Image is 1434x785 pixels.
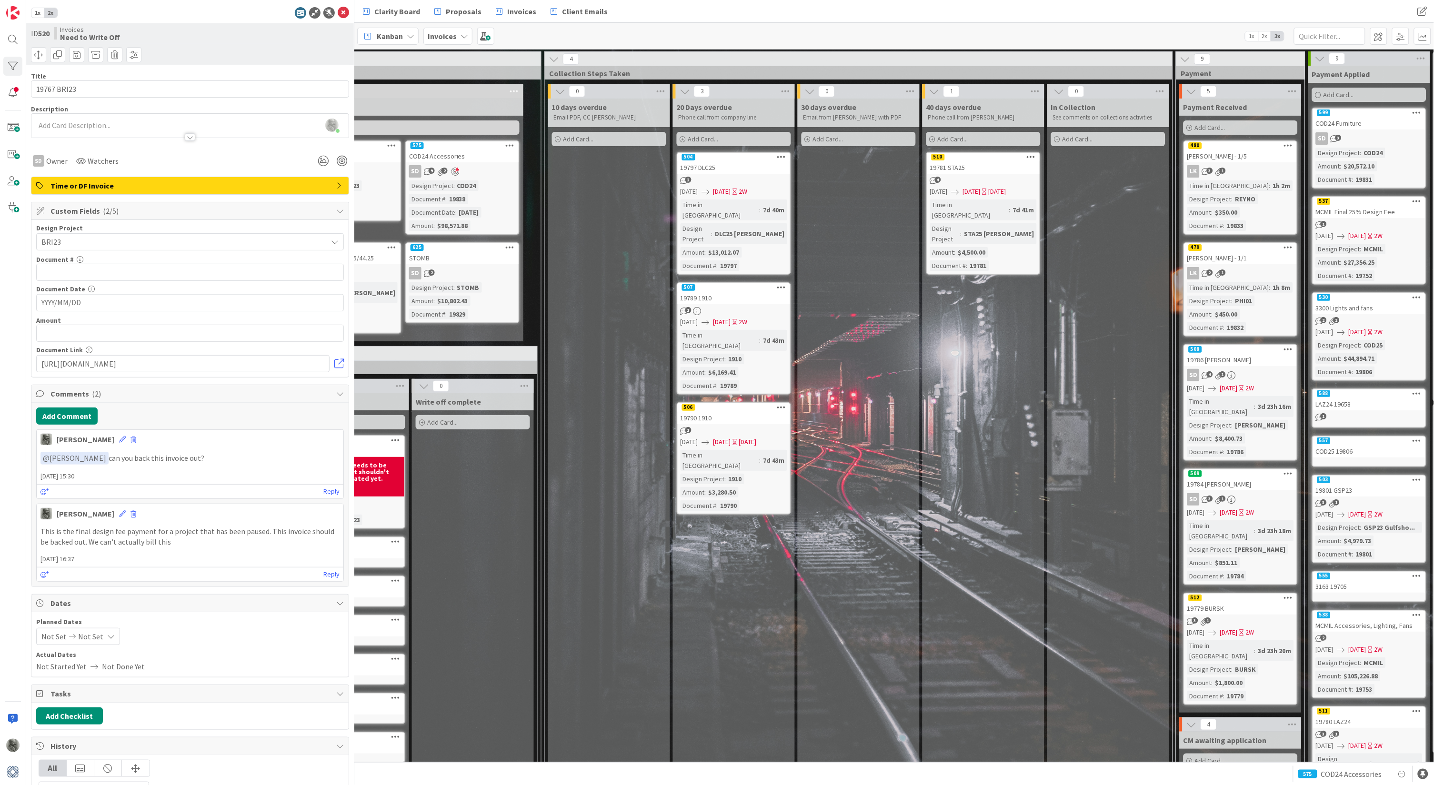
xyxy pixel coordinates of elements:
[1335,135,1342,141] span: 3
[927,153,1040,161] div: 510
[377,30,403,42] span: Kanban
[1184,267,1297,279] div: LK
[1316,132,1328,145] div: SD
[409,267,421,279] div: SD
[441,168,448,174] span: 2
[1184,141,1297,150] div: 480
[681,367,705,378] div: Amount
[1184,150,1297,162] div: [PERSON_NAME] - 1/5
[78,631,103,642] span: Not Set
[409,180,453,191] div: Design Project
[968,260,989,271] div: 19781
[739,187,748,197] div: 2W
[562,6,608,17] span: Client Emails
[433,380,449,392] span: 0
[411,244,424,251] div: 625
[435,296,471,306] div: $10,802.43
[678,283,790,304] div: 50719789 1910
[103,206,119,216] span: ( 2/5 )
[1313,437,1425,457] div: 557COD25 19806
[36,347,344,353] div: Document Link
[1374,327,1383,337] div: 2W
[1009,205,1011,215] span: :
[411,142,424,149] div: 575
[681,317,698,327] span: [DATE]
[1063,135,1093,143] span: Add Card...
[1342,257,1377,268] div: $27,356.25
[569,86,585,97] span: 0
[435,220,471,231] div: $98,571.88
[1223,220,1225,231] span: :
[1189,142,1202,149] div: 480
[726,354,744,364] div: 1910
[1232,296,1233,306] span: :
[1340,353,1342,364] span: :
[1313,132,1425,145] div: SD
[1207,371,1213,378] span: 4
[678,153,790,174] div: 50419797 DLC25
[1233,296,1255,306] div: PHI01
[1184,354,1297,366] div: 19786 [PERSON_NAME]
[41,631,67,642] span: Not Set
[1313,707,1425,715] div: 511
[930,247,954,258] div: Amount
[36,255,74,264] label: Document #
[1334,317,1340,323] span: 2
[725,354,726,364] span: :
[406,243,519,264] div: 625STOMB
[927,153,1040,174] div: 51019781 STA25
[1184,243,1297,264] div: 479[PERSON_NAME] - 1/1
[406,267,519,279] div: SD
[1313,117,1425,129] div: COD24 Furniture
[1212,309,1213,319] span: :
[457,207,481,218] div: [DATE]
[1233,194,1258,204] div: REYNO
[1269,180,1271,191] span: :
[682,154,695,160] div: 504
[6,739,20,752] img: PA
[1187,180,1269,191] div: Time in [GEOGRAPHIC_DATA]
[289,363,525,373] span: Write Off
[926,102,982,112] span: 40 days overdue
[374,6,420,17] span: Clarity Board
[705,367,706,378] span: :
[1321,221,1327,227] span: 1
[1362,244,1386,254] div: MCMIL
[545,3,613,20] a: Client Emails
[1187,194,1232,204] div: Design Project
[1362,148,1385,158] div: COD24
[1354,270,1375,281] div: 19752
[1053,114,1163,121] p: See comments on collections activities
[1352,367,1354,377] span: :
[930,260,966,271] div: Document #
[760,205,761,215] span: :
[1195,756,1225,765] span: Add Card...
[1220,371,1226,378] span: 1
[1313,302,1425,314] div: 3300 Lights and fans
[1354,367,1375,377] div: 19806
[427,418,458,427] span: Add Card...
[446,6,481,17] span: Proposals
[36,407,98,425] button: Add Comment
[46,155,68,167] span: Owner
[323,288,398,298] div: LAZ24 [PERSON_NAME]
[681,330,760,351] div: Time in [GEOGRAPHIC_DATA]
[60,26,120,33] span: Invoices
[1313,109,1425,129] div: 599COD24 Furniture
[285,69,529,78] span: Dispatch
[433,296,435,306] span: :
[1187,296,1232,306] div: Design Project
[552,102,607,112] span: 10 days overdue
[1184,165,1297,178] div: LK
[44,8,57,18] span: 2x
[1220,168,1226,174] span: 1
[1245,31,1258,41] span: 1x
[1316,174,1352,185] div: Document #
[36,286,344,292] div: Document Date
[718,260,740,271] div: 19797
[681,380,717,391] div: Document #
[1316,327,1334,337] span: [DATE]
[1313,293,1425,314] div: 5303300 Lights and fans
[1340,161,1342,171] span: :
[1184,594,1297,602] div: 512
